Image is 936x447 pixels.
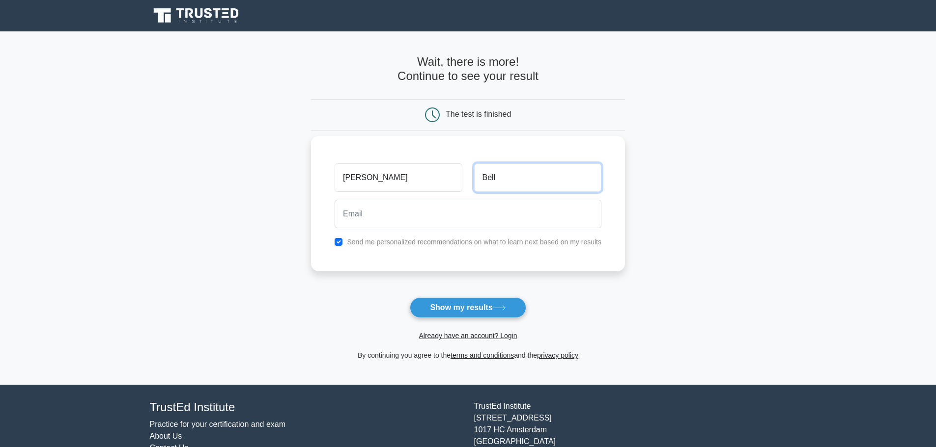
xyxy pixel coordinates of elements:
[335,200,601,228] input: Email
[446,110,511,118] div: The test is finished
[451,351,514,359] a: terms and conditions
[410,297,526,318] button: Show my results
[335,163,462,192] input: First name
[311,55,625,83] h4: Wait, there is more! Continue to see your result
[150,400,462,415] h4: TrustEd Institute
[305,349,631,361] div: By continuing you agree to the and the
[150,420,286,428] a: Practice for your certification and exam
[419,332,517,340] a: Already have an account? Login
[537,351,578,359] a: privacy policy
[474,163,601,192] input: Last name
[150,432,182,440] a: About Us
[347,238,601,246] label: Send me personalized recommendations on what to learn next based on my results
